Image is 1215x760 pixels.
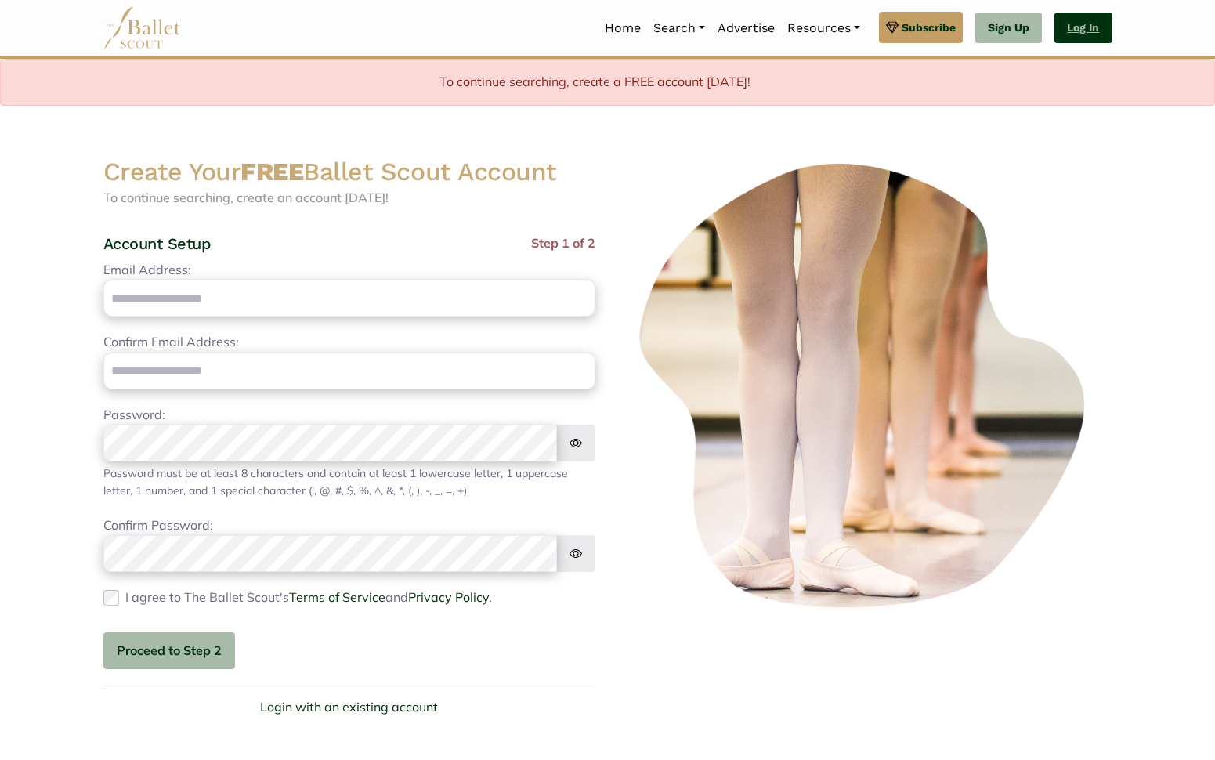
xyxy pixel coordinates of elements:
span: Subscribe [902,19,956,36]
span: Step 1 of 2 [531,233,595,260]
img: ballerinas [620,156,1112,617]
span: To continue searching, create an account [DATE]! [103,190,389,205]
label: Email Address: [103,260,191,280]
a: Sign Up [975,13,1042,44]
div: Password must be at least 8 characters and contain at least 1 lowercase letter, 1 uppercase lette... [103,465,595,500]
a: Search [647,12,711,45]
a: Terms of Service [289,589,385,605]
a: Advertise [711,12,781,45]
h4: Account Setup [103,233,212,254]
strong: FREE [240,157,303,186]
label: Password: [103,405,165,425]
a: Home [598,12,647,45]
a: Log In [1054,13,1112,44]
label: Confirm Email Address: [103,332,239,353]
button: Proceed to Step 2 [103,632,235,669]
label: Confirm Password: [103,516,213,536]
a: Resources [781,12,866,45]
a: Subscribe [879,12,963,43]
label: I agree to The Ballet Scout's and [125,588,492,608]
h2: Create Your Ballet Scout Account [103,156,595,189]
a: Login with an existing account [260,697,438,718]
img: gem.svg [886,19,899,36]
a: Privacy Policy. [408,589,492,605]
